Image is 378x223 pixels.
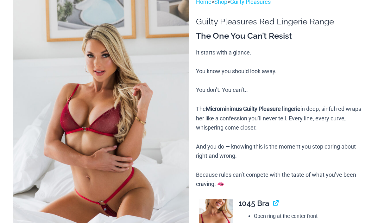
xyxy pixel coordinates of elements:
h3: The One You Can’t Resist [196,31,365,41]
p: It starts with a glance. You know you should look away. You don’t. You can’t.. The in deep, sinfu... [196,48,365,189]
h1: Guilty Pleasures Red Lingerie Range [196,17,365,27]
span: 1045 Bra [238,199,269,208]
b: Microminimus Guilty Pleasure lingerie [206,105,300,112]
li: Open ring at the center front [254,212,365,221]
